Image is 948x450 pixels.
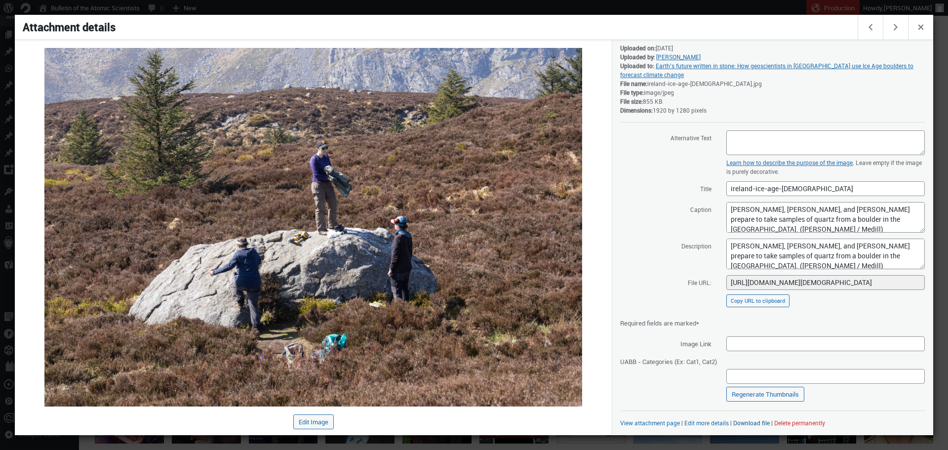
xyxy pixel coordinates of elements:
[620,106,925,115] div: 1920 by 1280 pixels
[684,419,729,427] a: Edit more details
[620,106,653,114] strong: Dimensions:
[726,294,790,307] button: Copy URL to clipboard
[620,88,925,97] div: image/jpeg
[620,43,925,52] div: [DATE]
[620,79,925,88] div: ireland-ice-age-[DEMOGRAPHIC_DATA].jpg
[620,354,717,368] span: UABB - Categories (Ex: Cat1, Cat2)
[726,387,804,402] a: Regenerate Thumbnails
[726,158,925,176] p: . Leave empty if the image is purely decorative.
[620,419,680,427] a: View attachment page
[620,88,644,96] strong: File type:
[681,419,683,427] span: |
[726,202,925,233] textarea: [PERSON_NAME], [PERSON_NAME], and [PERSON_NAME] prepare to take samples of quartz from a boulder ...
[620,202,711,216] label: Caption
[15,15,859,40] h1: Attachment details
[726,159,853,166] a: Learn how to describe the purpose of the image
[620,130,711,145] label: Alternative Text
[620,97,643,105] strong: File size:
[620,238,711,253] label: Description
[620,336,711,351] span: Image Link
[730,419,732,427] span: |
[771,419,773,427] span: |
[656,53,701,61] a: [PERSON_NAME]
[733,419,770,427] a: Download file
[293,414,334,429] button: Edit Image
[620,44,656,52] strong: Uploaded on:
[620,319,699,327] span: Required fields are marked
[620,97,925,106] div: 855 KB
[620,62,913,79] a: Earth’s future written in stone: How geoscientists in [GEOGRAPHIC_DATA] use Ice Age boulders to f...
[726,239,925,269] textarea: [PERSON_NAME], [PERSON_NAME], and [PERSON_NAME] prepare to take samples of quartz from a boulder ...
[620,275,711,289] label: File URL:
[620,80,647,87] strong: File name:
[620,62,654,70] strong: Uploaded to:
[620,181,711,196] label: Title
[620,53,655,61] strong: Uploaded by:
[774,419,825,427] button: Delete permanently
